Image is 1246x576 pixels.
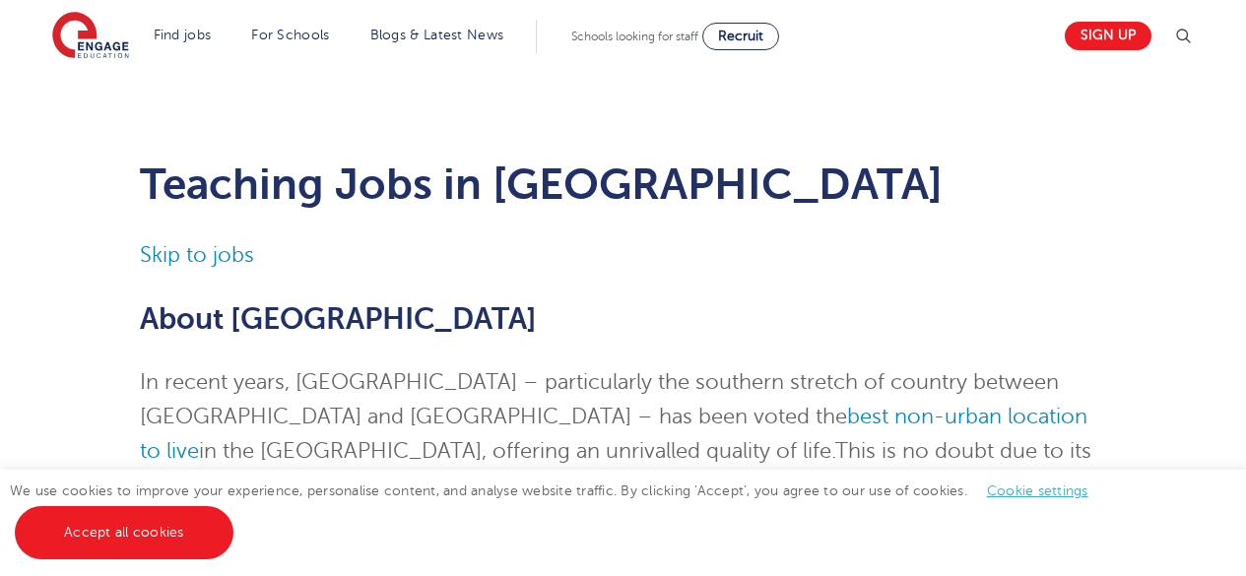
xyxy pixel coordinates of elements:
a: Sign up [1065,22,1151,50]
a: Recruit [702,23,779,50]
img: Engage Education [52,12,129,61]
span: We use cookies to improve your experience, personalise content, and analyse website traffic. By c... [10,483,1108,540]
span: Schools looking for staff [571,30,698,43]
a: For Schools [251,28,329,42]
a: Accept all cookies [15,506,233,559]
span: In recent years, [GEOGRAPHIC_DATA] – particularly the southern stretch of country between [GEOGRA... [140,370,1059,428]
a: Cookie settings [987,483,1088,498]
a: Skip to jobs [140,243,254,267]
span: Recruit [718,29,763,43]
a: Find jobs [154,28,212,42]
span: in the [GEOGRAPHIC_DATA], offering an unrivalled quality of life. [199,439,835,463]
h1: Teaching Jobs in [GEOGRAPHIC_DATA] [140,160,1106,209]
a: Blogs & Latest News [370,28,504,42]
span: About [GEOGRAPHIC_DATA] [140,302,537,336]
